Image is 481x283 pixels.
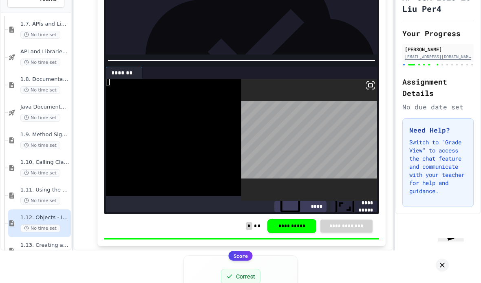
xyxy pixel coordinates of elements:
span: No time set [20,31,60,39]
span: 1.7. APIs and Libraries [20,21,69,28]
span: 1.12. Objects - Instances of Classes [20,214,69,221]
div: Score [229,251,253,261]
span: No time set [20,114,60,122]
span: No time set [20,224,60,232]
span: 1.10. Calling Class Methods [20,159,69,166]
span: 1.13. Creating and Initializing Objects: Constructors [20,242,69,249]
h2: Your Progress [402,28,474,39]
span: 1.8. Documentation with Comments and Preconditions [20,76,69,83]
h3: Need Help? [409,125,467,135]
span: No time set [20,169,60,177]
h2: Assignment Details [402,76,474,99]
div: No due date set [402,102,474,112]
span: No time set [20,86,60,94]
p: Switch to "Grade View" to access the chat feature and communicate with your teacher for help and ... [409,138,467,195]
span: Java Documentation with Comments - Topic 1.8 [20,104,69,111]
span: No time set [20,197,60,205]
div: [PERSON_NAME] [405,46,471,53]
iframe: chat widget [435,238,474,276]
span: No time set [20,59,60,66]
span: 1.11. Using the Math Class [20,187,69,194]
span: No time set [20,141,60,149]
span: 1.9. Method Signatures [20,131,69,138]
span: Correct [236,272,255,281]
span: API and Libraries - Topic 1.7 [20,48,69,55]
